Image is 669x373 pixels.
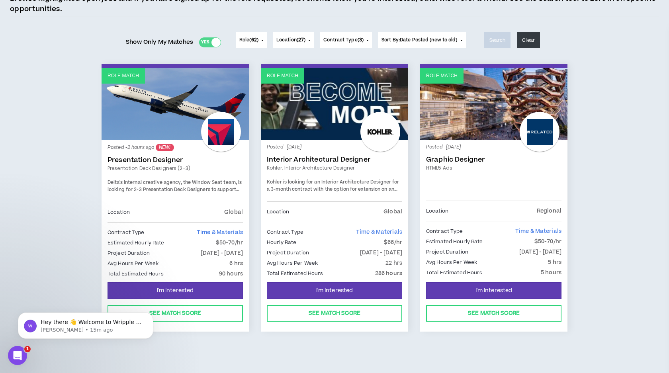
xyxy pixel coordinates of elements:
[267,282,402,299] button: I'm Interested
[267,228,304,236] p: Contract Type
[108,238,164,247] p: Estimated Hourly Rate
[108,72,139,80] p: Role Match
[108,269,164,278] p: Total Estimated Hours
[108,156,243,164] a: Presentation Designer
[426,282,561,299] button: I'm Interested
[426,207,448,215] p: Location
[267,248,309,257] p: Project Duration
[219,269,243,278] p: 90 hours
[385,259,402,268] p: 22 hrs
[515,227,561,235] span: Time & Materials
[261,68,408,140] a: Role Match
[484,32,511,48] button: Search
[316,287,353,295] span: I'm Interested
[267,305,402,322] button: See Match Score
[102,68,249,140] a: Role Match
[126,36,193,48] span: Show Only My Matches
[108,249,150,258] p: Project Duration
[517,32,540,48] button: Clear
[537,207,561,215] p: Regional
[359,37,362,43] span: 3
[251,37,257,43] span: 62
[108,259,158,268] p: Avg Hours Per Week
[8,346,27,365] iframe: Intercom live chat
[384,238,402,247] p: $66/hr
[426,268,483,277] p: Total Estimated Hours
[267,269,323,278] p: Total Estimated Hours
[381,37,458,43] span: Sort By: Date Posted (new to old)
[273,32,314,48] button: Location(27)
[426,248,468,256] p: Project Duration
[267,179,399,199] span: Kohler is looking for an Interior Architecture Designer for a 3-month contract with the option fo...
[108,179,242,207] span: Delta's internal creative agency, the Window Seat team, is looking for 2-3 Presentation Deck Desi...
[426,258,477,267] p: Avg Hours Per Week
[6,296,165,352] iframe: Intercom notifications message
[426,237,483,246] p: Estimated Hourly Rate
[157,287,194,295] span: I'm Interested
[267,207,289,216] p: Location
[267,259,318,268] p: Avg Hours Per Week
[108,282,243,299] button: I'm Interested
[24,346,31,352] span: 1
[519,248,561,256] p: [DATE] - [DATE]
[267,144,402,151] p: Posted - [DATE]
[378,32,466,48] button: Sort By:Date Posted (new to old)
[267,238,296,247] p: Hourly Rate
[548,258,561,267] p: 5 hrs
[420,68,567,140] a: Role Match
[534,237,561,246] p: $50-70/hr
[197,228,243,236] span: Time & Materials
[236,32,267,48] button: Role(62)
[298,37,304,43] span: 27
[356,228,402,236] span: Time & Materials
[108,144,243,151] p: Posted - 2 hours ago
[320,32,372,48] button: Contract Type(3)
[216,238,243,247] p: $50-70/hr
[267,156,402,164] a: Interior Architectural Designer
[426,164,561,172] a: HTML5 Ads
[360,248,402,257] p: [DATE] - [DATE]
[267,72,298,80] p: Role Match
[108,228,145,237] p: Contract Type
[426,305,561,322] button: See Match Score
[224,208,243,217] p: Global
[426,156,561,164] a: Graphic Designer
[108,208,130,217] p: Location
[108,305,243,322] button: See Match Score
[426,227,463,236] p: Contract Type
[276,37,305,44] span: Location ( )
[323,37,364,44] span: Contract Type ( )
[426,72,458,80] p: Role Match
[426,144,561,151] p: Posted - [DATE]
[108,165,243,172] a: Presentation Deck Designers (2-3)
[375,269,402,278] p: 286 hours
[383,207,402,216] p: Global
[156,144,174,151] sup: NEW!
[267,164,402,172] a: Kohler: Interior Architecture Designer
[229,259,243,268] p: 6 hrs
[475,287,513,295] span: I'm Interested
[239,37,258,44] span: Role ( )
[541,268,561,277] p: 5 hours
[201,249,243,258] p: [DATE] - [DATE]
